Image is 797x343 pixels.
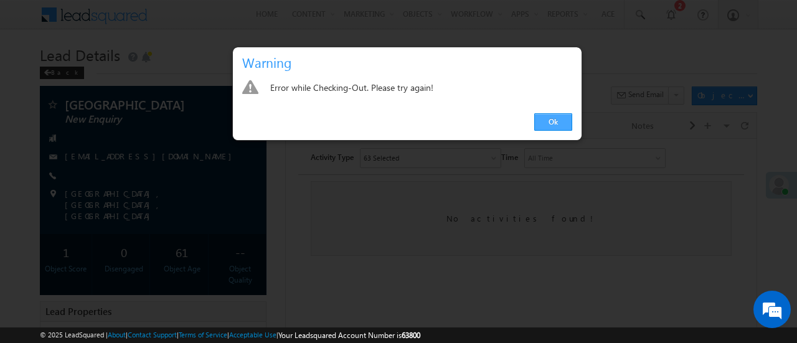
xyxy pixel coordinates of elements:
[128,331,177,339] a: Contact Support
[242,14,267,25] div: All Time
[25,42,446,117] div: No activities found!
[78,14,113,25] div: 63 Selected
[108,331,126,339] a: About
[215,9,232,28] span: Time
[25,9,68,28] span: Activity Type
[270,80,572,97] div: Error while Checking-Out. Please try again!
[40,329,420,341] span: © 2025 LeadSquared | | | | |
[204,6,234,36] div: Minimize live chat window
[534,113,572,131] a: Ok
[242,52,577,73] h3: Warning
[16,115,227,253] textarea: Type your message and hit 'Enter'
[402,331,420,340] span: 63800
[169,262,226,279] em: Start Chat
[278,331,420,340] span: Your Leadsquared Account Number is
[65,65,209,82] div: Chat with us now
[229,331,276,339] a: Acceptable Use
[179,331,227,339] a: Terms of Service
[21,65,52,82] img: d_60004797649_company_0_60004797649
[75,10,215,29] div: Insurance Purchased,Cement Deal,Email Bounced,Email Link Clicked,Email Marked Spam & 58 more..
